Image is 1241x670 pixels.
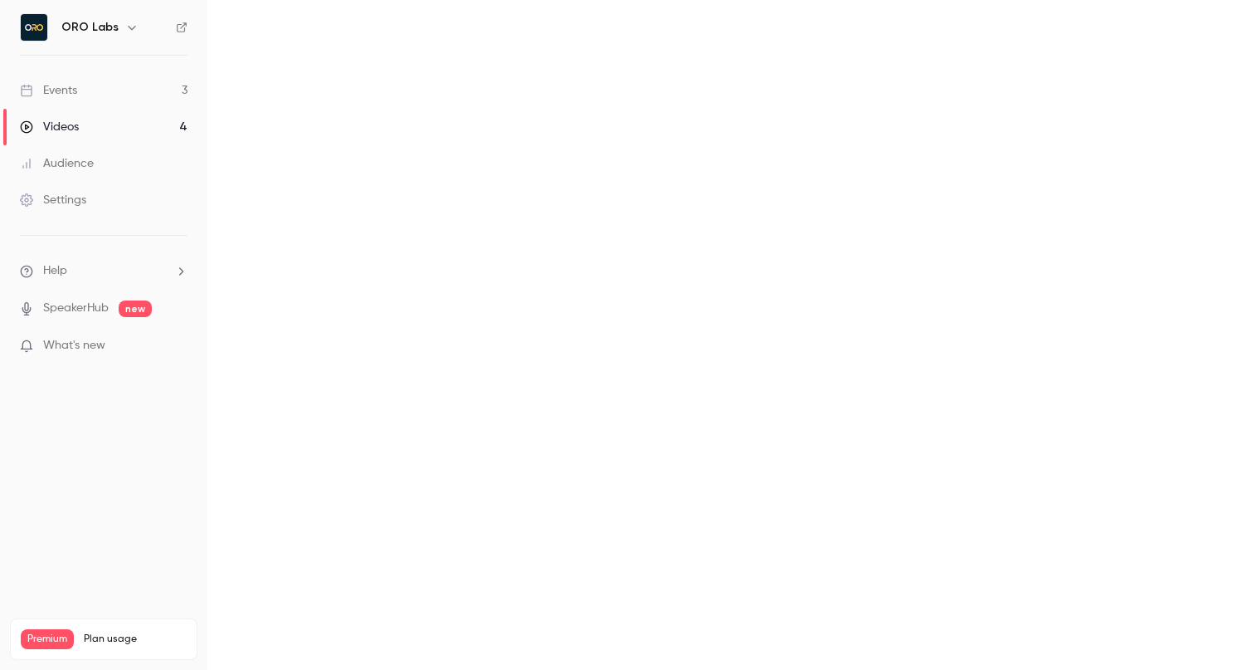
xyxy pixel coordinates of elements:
a: SpeakerHub [43,300,109,317]
div: Events [20,82,77,99]
span: Help [43,262,67,280]
div: Audience [20,155,94,172]
span: Premium [21,629,74,649]
div: Settings [20,192,86,208]
h6: ORO Labs [61,19,119,36]
img: ORO Labs [21,14,47,41]
div: Videos [20,119,79,135]
iframe: Noticeable Trigger [168,339,187,354]
span: Plan usage [84,633,187,646]
span: What's new [43,337,105,355]
li: help-dropdown-opener [20,262,187,280]
span: new [119,301,152,317]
